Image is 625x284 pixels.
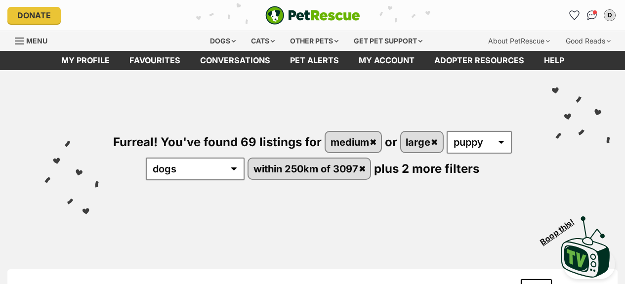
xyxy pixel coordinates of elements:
[374,162,479,176] span: plus 2 more filters
[605,10,615,20] div: D
[113,135,322,149] span: Furreal! You've found 69 listings for
[347,31,429,51] div: Get pet support
[566,7,582,23] a: Favourites
[481,31,557,51] div: About PetRescue
[602,7,618,23] button: My account
[349,51,424,70] a: My account
[249,159,370,179] a: within 250km of 3097
[566,7,618,23] ul: Account quick links
[401,132,443,152] a: large
[424,51,534,70] a: Adopter resources
[244,31,282,51] div: Cats
[15,31,54,49] a: Menu
[7,7,61,24] a: Donate
[539,211,584,246] span: Boop this!
[326,132,381,152] a: medium
[26,37,47,45] span: Menu
[120,51,190,70] a: Favourites
[563,249,615,279] iframe: Help Scout Beacon - Open
[51,51,120,70] a: My profile
[385,135,397,149] span: or
[584,7,600,23] a: Conversations
[561,216,610,278] img: PetRescue TV logo
[265,6,360,25] a: PetRescue
[561,207,610,280] a: Boop this!
[280,51,349,70] a: Pet alerts
[203,31,243,51] div: Dogs
[283,31,345,51] div: Other pets
[190,51,280,70] a: conversations
[265,6,360,25] img: logo-e224e6f780fb5917bec1dbf3a21bbac754714ae5b6737aabdf751b685950b380.svg
[587,10,597,20] img: chat-41dd97257d64d25036548639549fe6c8038ab92f7586957e7f3b1b290dea8141.svg
[559,31,618,51] div: Good Reads
[534,51,574,70] a: Help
